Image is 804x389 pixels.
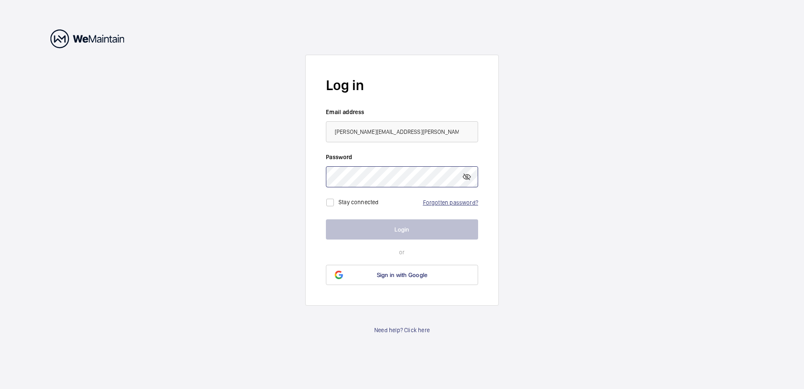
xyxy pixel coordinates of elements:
[326,248,478,256] p: or
[326,219,478,240] button: Login
[339,199,379,205] label: Stay connected
[326,108,478,116] label: Email address
[326,121,478,142] input: Your email address
[377,272,428,278] span: Sign in with Google
[374,326,430,334] a: Need help? Click here
[423,199,478,206] a: Forgotten password?
[326,75,478,95] h2: Log in
[326,153,478,161] label: Password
